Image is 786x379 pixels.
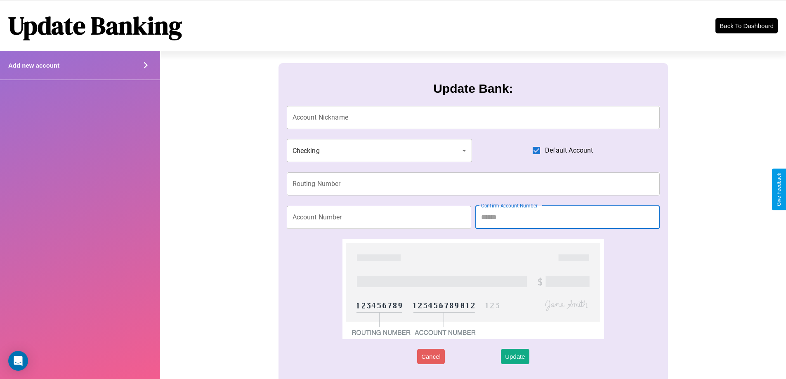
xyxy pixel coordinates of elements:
[501,349,529,364] button: Update
[8,62,59,69] h4: Add new account
[8,9,182,42] h1: Update Banking
[8,351,28,371] div: Open Intercom Messenger
[417,349,445,364] button: Cancel
[776,173,782,206] div: Give Feedback
[715,18,778,33] button: Back To Dashboard
[287,139,472,162] div: Checking
[481,202,538,209] label: Confirm Account Number
[433,82,513,96] h3: Update Bank:
[342,239,604,339] img: check
[545,146,593,155] span: Default Account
